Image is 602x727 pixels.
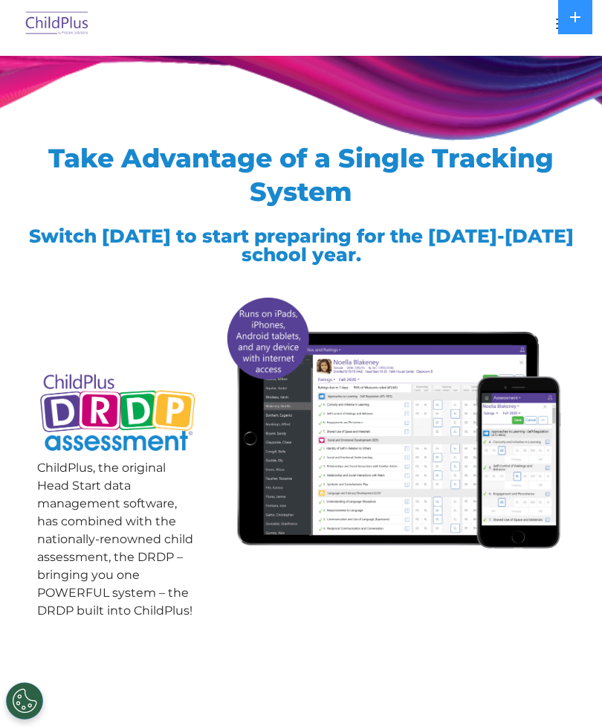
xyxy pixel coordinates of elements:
[48,142,554,208] span: Take Advantage of a Single Tracking System
[6,682,43,720] button: Cookies Settings
[37,365,198,463] img: Copyright - DRDP Logo
[29,225,574,266] span: Switch [DATE] to start preparing for the [DATE]-[DATE] school year.
[22,7,92,42] img: ChildPlus by Procare Solutions
[37,461,193,618] span: ChildPlus, the original Head Start data management software, has combined with the nationally-ren...
[221,290,565,554] img: All-devices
